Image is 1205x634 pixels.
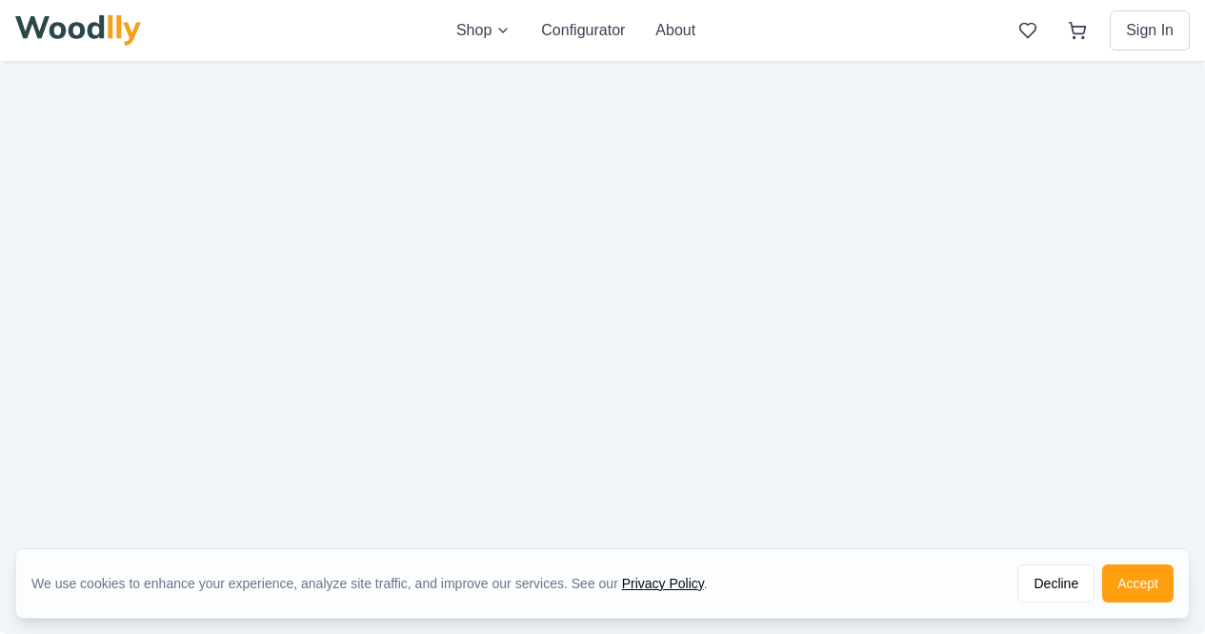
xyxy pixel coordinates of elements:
[456,19,511,42] button: Shop
[1102,564,1174,603] button: Accept
[15,15,141,46] img: Woodlly
[1017,564,1095,603] button: Decline
[541,19,625,42] button: Configurator
[655,19,695,42] button: About
[1110,10,1190,51] button: Sign In
[622,576,704,591] a: Privacy Policy
[31,574,723,593] div: We use cookies to enhance your experience, analyze site traffic, and improve our services. See our .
